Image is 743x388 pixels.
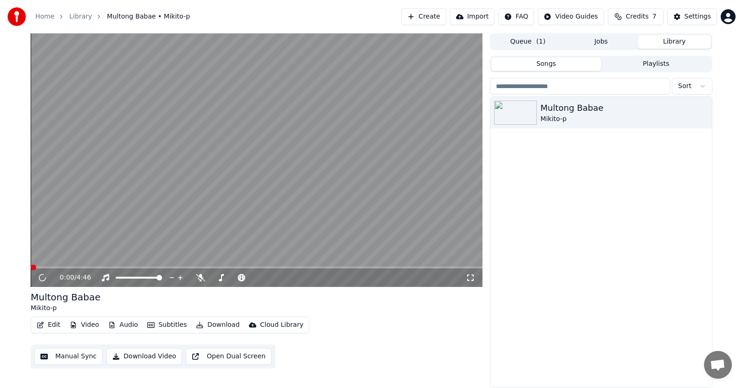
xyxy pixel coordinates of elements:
[60,273,82,282] div: /
[186,348,272,365] button: Open Dual Screen
[7,7,26,26] img: youka
[652,12,657,21] span: 7
[541,102,708,114] div: Multong Babae
[104,318,142,331] button: Audio
[538,8,604,25] button: Video Guides
[69,12,92,21] a: Library
[260,320,303,330] div: Cloud Library
[678,82,691,91] span: Sort
[34,348,103,365] button: Manual Sync
[684,12,711,21] div: Settings
[106,348,182,365] button: Download Video
[565,35,638,49] button: Jobs
[626,12,648,21] span: Credits
[541,114,708,124] div: Mikito-p
[491,35,565,49] button: Queue
[192,318,243,331] button: Download
[66,318,103,331] button: Video
[450,8,495,25] button: Import
[608,8,664,25] button: Credits7
[107,12,190,21] span: Multong Babae • Mikito-p
[638,35,711,49] button: Library
[31,291,101,304] div: Multong Babae
[498,8,534,25] button: FAQ
[35,12,54,21] a: Home
[33,318,64,331] button: Edit
[536,37,546,46] span: ( 1 )
[143,318,190,331] button: Subtitles
[601,57,711,71] button: Playlists
[491,57,601,71] button: Songs
[704,351,732,379] a: Open chat
[401,8,446,25] button: Create
[31,304,101,313] div: Mikito-p
[77,273,91,282] span: 4:46
[35,12,190,21] nav: breadcrumb
[667,8,717,25] button: Settings
[60,273,74,282] span: 0:00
